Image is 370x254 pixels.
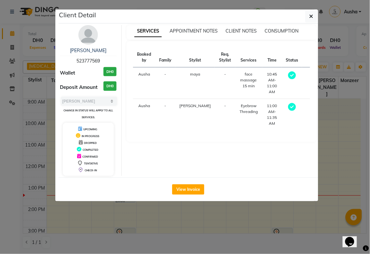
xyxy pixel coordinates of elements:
td: - [215,67,235,99]
h5: Client Detail [59,10,96,20]
span: CHECK-IN [85,169,97,172]
iframe: chat widget [343,228,363,247]
td: 10:45 AM-11:00 AM [262,67,282,99]
h3: DH0 [103,67,116,77]
th: Stylist [175,48,215,67]
span: CONSUMPTION [265,28,299,34]
span: TENTATIVE [84,162,98,165]
div: face massage 15 min [239,71,258,89]
td: Ausha [133,99,155,131]
span: Wallet [60,69,75,77]
span: UPCOMING [83,128,97,131]
th: Services [235,48,262,67]
span: 523777569 [76,58,100,64]
th: Time [262,48,282,67]
td: - [155,99,175,131]
span: DROPPED [84,141,97,145]
span: maya [190,72,200,77]
span: CONFIRMED [82,155,98,158]
td: - [155,67,175,99]
span: IN PROGRESS [82,134,99,138]
img: avatar [78,25,98,45]
a: [PERSON_NAME] [70,48,106,53]
th: Req. Stylist [215,48,235,67]
h3: DH0 [103,81,116,91]
span: [PERSON_NAME] [179,103,211,108]
td: - [215,99,235,131]
td: Ausha [133,67,155,99]
small: Change in status will apply to all services. [63,109,113,119]
span: COMPLETED [83,148,98,151]
span: SERVICES [134,25,162,37]
span: Deposit Amount [60,84,98,91]
span: CLIENT NOTES [226,28,257,34]
th: Booked by [133,48,155,67]
div: Eyebrow Threading [239,103,258,115]
td: 11:00 AM-11:35 AM [262,99,282,131]
button: View Invoice [172,184,204,195]
span: APPOINTMENT NOTES [170,28,218,34]
th: Family [155,48,175,67]
th: Status [282,48,302,67]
